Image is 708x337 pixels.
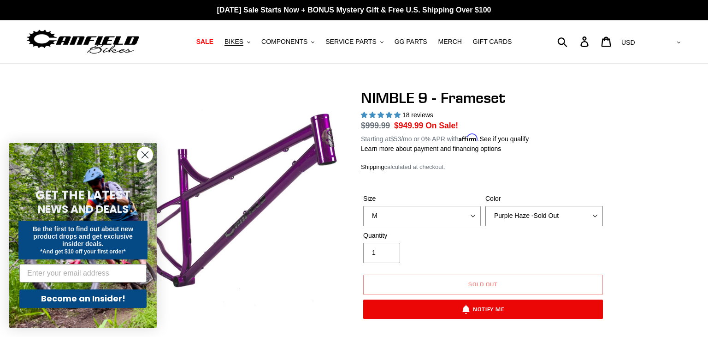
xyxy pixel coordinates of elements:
span: Be the first to find out about new product drops and get exclusive insider deals. [33,225,134,247]
button: SERVICE PARTS [321,36,388,48]
button: COMPONENTS [257,36,319,48]
span: MERCH [438,38,462,46]
span: Affirm [459,134,478,142]
span: NEWS AND DEALS [38,202,129,217]
input: Enter your email address [19,264,147,283]
span: GIFT CARDS [473,38,512,46]
div: calculated at checkout. [361,162,605,172]
span: $949.99 [394,121,423,130]
s: $999.99 [361,121,390,130]
p: Starting at /mo or 0% APR with . [361,132,529,144]
span: SERVICE PARTS [325,38,376,46]
input: Search [562,31,586,52]
span: 18 reviews [402,111,433,119]
a: Learn more about payment and financing options [361,145,501,152]
span: *And get $10 off your first order* [40,248,125,255]
span: On Sale! [425,120,458,132]
button: Close dialog [137,147,153,163]
a: GG PARTS [390,36,432,48]
span: Sold out [468,281,498,288]
label: Quantity [363,231,481,241]
span: COMPONENTS [261,38,307,46]
img: Canfield Bikes [25,27,141,56]
a: MERCH [434,36,466,48]
button: Notify Me [363,300,603,319]
button: BIKES [220,36,255,48]
label: Size [363,194,481,204]
span: GET THE LATEST [35,187,130,204]
span: BIKES [224,38,243,46]
span: SALE [196,38,213,46]
button: Sold out [363,275,603,295]
label: Color [485,194,603,204]
span: GG PARTS [395,38,427,46]
span: $53 [390,135,401,143]
span: 4.89 stars [361,111,402,119]
button: Become an Insider! [19,289,147,308]
a: GIFT CARDS [468,36,517,48]
a: See if you qualify - Learn more about Affirm Financing (opens in modal) [480,135,529,143]
a: Shipping [361,163,384,171]
a: SALE [192,36,218,48]
h1: NIMBLE 9 - Frameset [361,89,605,107]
